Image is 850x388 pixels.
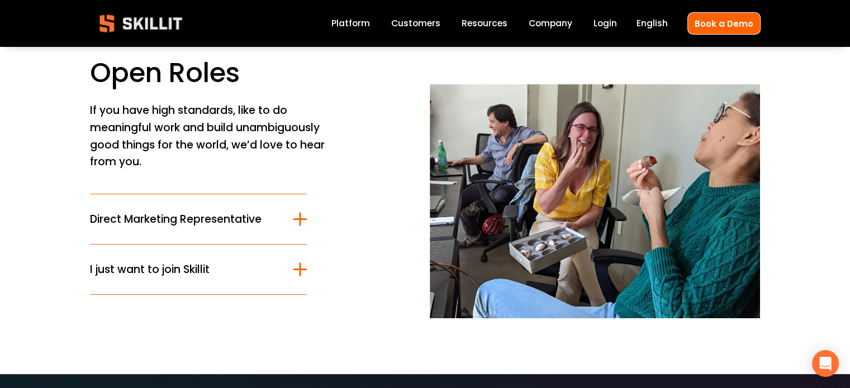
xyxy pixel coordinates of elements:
span: I just want to join Skillit [90,261,294,277]
span: Resources [462,17,507,30]
p: If you have high standards, like to do meaningful work and build unambiguously good things for th... [90,102,335,171]
div: language picker [637,16,668,31]
span: Direct Marketing Representative [90,211,294,227]
div: Open Intercom Messenger [812,350,839,377]
a: folder dropdown [462,16,507,31]
h1: Open Roles [90,56,420,89]
a: Company [529,16,572,31]
a: Platform [331,16,370,31]
button: I just want to join Skillit [90,245,307,294]
a: Customers [391,16,440,31]
button: Direct Marketing Representative [90,194,307,244]
a: Login [593,16,617,31]
img: Skillit [90,7,192,40]
span: English [637,17,668,30]
a: Book a Demo [687,12,761,34]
